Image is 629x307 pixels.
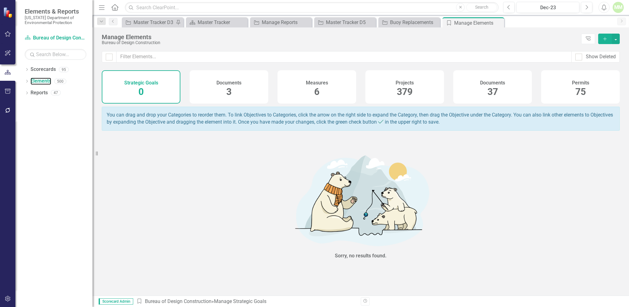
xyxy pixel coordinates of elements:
img: No results found [268,148,453,251]
div: » Manage Strategic Goals [136,298,356,305]
button: Search [466,3,497,12]
h4: Permits [572,80,589,86]
img: ClearPoint Strategy [3,7,14,18]
div: You can drag and drop your Categories to reorder them. To link Objectives to Categories, click th... [102,107,620,131]
div: Dec-23 [519,4,577,11]
a: Master Tracker D5 [316,18,374,26]
span: Elements & Reports [25,8,86,15]
button: MM [613,2,624,13]
div: Master Tracker D3 [134,18,174,26]
a: Scorecards [31,66,56,73]
input: Search Below... [25,49,86,60]
div: 47 [51,90,61,96]
h4: Strategic Goals [124,80,158,86]
a: Buoy Replacements [380,18,438,26]
h4: Projects [396,80,414,86]
small: [US_STATE] Department of Environmental Protection [25,15,86,25]
a: Elements [31,78,51,85]
div: 95 [59,67,69,72]
input: Search ClearPoint... [125,2,499,13]
input: Filter Elements... [116,51,572,63]
span: Scorecard Admin [99,298,133,305]
a: Master Tracker [187,18,246,26]
a: Manage Reports [252,18,310,26]
div: Sorry, no results found. [335,252,387,260]
div: Buoy Replacements [390,18,438,26]
button: Dec-23 [516,2,579,13]
div: 500 [54,79,66,84]
h4: Documents [480,80,505,86]
a: Bureau of Design Construction [145,298,212,304]
a: Reports [31,89,48,96]
span: 379 [397,86,413,97]
div: Show Deleted [586,53,616,60]
a: Master Tracker D3 [123,18,174,26]
div: Master Tracker D5 [326,18,374,26]
span: 37 [487,86,498,97]
span: 6 [314,86,319,97]
a: Bureau of Design Construction [25,35,86,42]
span: 3 [226,86,232,97]
div: Manage Elements [454,19,503,27]
span: 75 [575,86,586,97]
div: Bureau of Design Construction [102,40,578,45]
h4: Documents [216,80,241,86]
div: Manage Reports [262,18,310,26]
span: 0 [138,86,144,97]
div: Master Tracker [198,18,246,26]
div: Manage Elements [102,34,578,40]
h4: Measures [306,80,328,86]
span: Search [475,5,488,10]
